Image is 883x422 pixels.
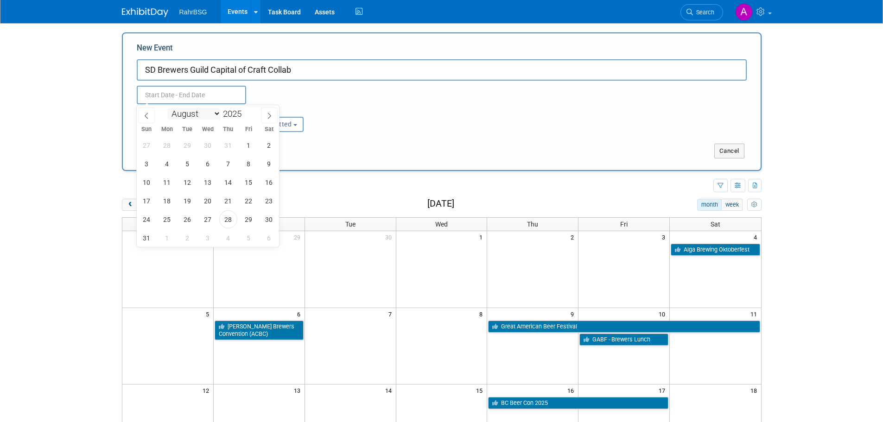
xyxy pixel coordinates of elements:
[296,308,305,320] span: 6
[570,308,578,320] span: 9
[241,104,330,116] div: Participation:
[260,210,278,228] span: August 30, 2025
[179,8,207,16] span: RahrBSG
[199,210,217,228] span: August 27, 2025
[178,136,197,154] span: July 29, 2025
[293,384,305,396] span: 13
[177,126,197,132] span: Tue
[259,126,279,132] span: Sat
[753,231,761,243] span: 4
[661,231,669,243] span: 3
[345,220,356,228] span: Tue
[527,220,538,228] span: Thu
[293,231,305,243] span: 29
[240,192,258,210] span: August 22, 2025
[566,384,578,396] span: 16
[488,321,760,333] a: Great American Beer Festival
[384,231,396,243] span: 30
[158,136,176,154] span: July 28, 2025
[427,199,454,209] h2: [DATE]
[751,202,757,208] i: Personalize Calendar
[138,173,156,191] span: August 10, 2025
[167,108,221,120] select: Month
[137,43,173,57] label: New Event
[158,229,176,247] span: September 1, 2025
[721,199,743,211] button: week
[693,9,714,16] span: Search
[138,192,156,210] span: August 17, 2025
[219,210,237,228] span: August 28, 2025
[138,210,156,228] span: August 24, 2025
[215,321,304,340] a: [PERSON_NAME] Brewers Convention (ACBC)
[137,59,747,81] input: Name of Trade Show / Conference
[138,155,156,173] span: August 3, 2025
[199,192,217,210] span: August 20, 2025
[711,220,720,228] span: Sat
[178,173,197,191] span: August 12, 2025
[240,155,258,173] span: August 8, 2025
[260,229,278,247] span: September 6, 2025
[579,334,668,346] a: GABF - Brewers Lunch
[221,108,248,119] input: Year
[260,192,278,210] span: August 23, 2025
[197,126,218,132] span: Wed
[137,126,157,132] span: Sun
[219,192,237,210] span: August 21, 2025
[205,308,213,320] span: 5
[260,155,278,173] span: August 9, 2025
[240,210,258,228] span: August 29, 2025
[750,308,761,320] span: 11
[178,155,197,173] span: August 5, 2025
[671,244,760,256] a: Alga Brewing Oktoberfest
[680,4,723,20] a: Search
[178,229,197,247] span: September 2, 2025
[750,384,761,396] span: 18
[219,155,237,173] span: August 7, 2025
[435,220,448,228] span: Wed
[158,210,176,228] span: August 25, 2025
[122,8,168,17] img: ExhibitDay
[260,173,278,191] span: August 16, 2025
[202,384,213,396] span: 12
[658,384,669,396] span: 17
[658,308,669,320] span: 10
[240,229,258,247] span: September 5, 2025
[570,231,578,243] span: 2
[240,173,258,191] span: August 15, 2025
[240,136,258,154] span: August 1, 2025
[138,136,156,154] span: July 27, 2025
[620,220,628,228] span: Fri
[735,3,753,21] img: Ashley Grotewold
[137,86,246,104] input: Start Date - End Date
[478,231,487,243] span: 1
[219,173,237,191] span: August 14, 2025
[199,229,217,247] span: September 3, 2025
[384,384,396,396] span: 14
[478,308,487,320] span: 8
[199,155,217,173] span: August 6, 2025
[158,192,176,210] span: August 18, 2025
[137,104,227,116] div: Attendance / Format:
[714,144,744,158] button: Cancel
[218,126,238,132] span: Thu
[238,126,259,132] span: Fri
[219,136,237,154] span: July 31, 2025
[157,126,177,132] span: Mon
[138,229,156,247] span: August 31, 2025
[199,136,217,154] span: July 30, 2025
[388,308,396,320] span: 7
[475,384,487,396] span: 15
[178,192,197,210] span: August 19, 2025
[158,155,176,173] span: August 4, 2025
[697,199,722,211] button: month
[178,210,197,228] span: August 26, 2025
[199,173,217,191] span: August 13, 2025
[260,136,278,154] span: August 2, 2025
[122,199,139,211] button: prev
[747,199,761,211] button: myCustomButton
[158,173,176,191] span: August 11, 2025
[219,229,237,247] span: September 4, 2025
[488,397,668,409] a: BC Beer Con 2025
